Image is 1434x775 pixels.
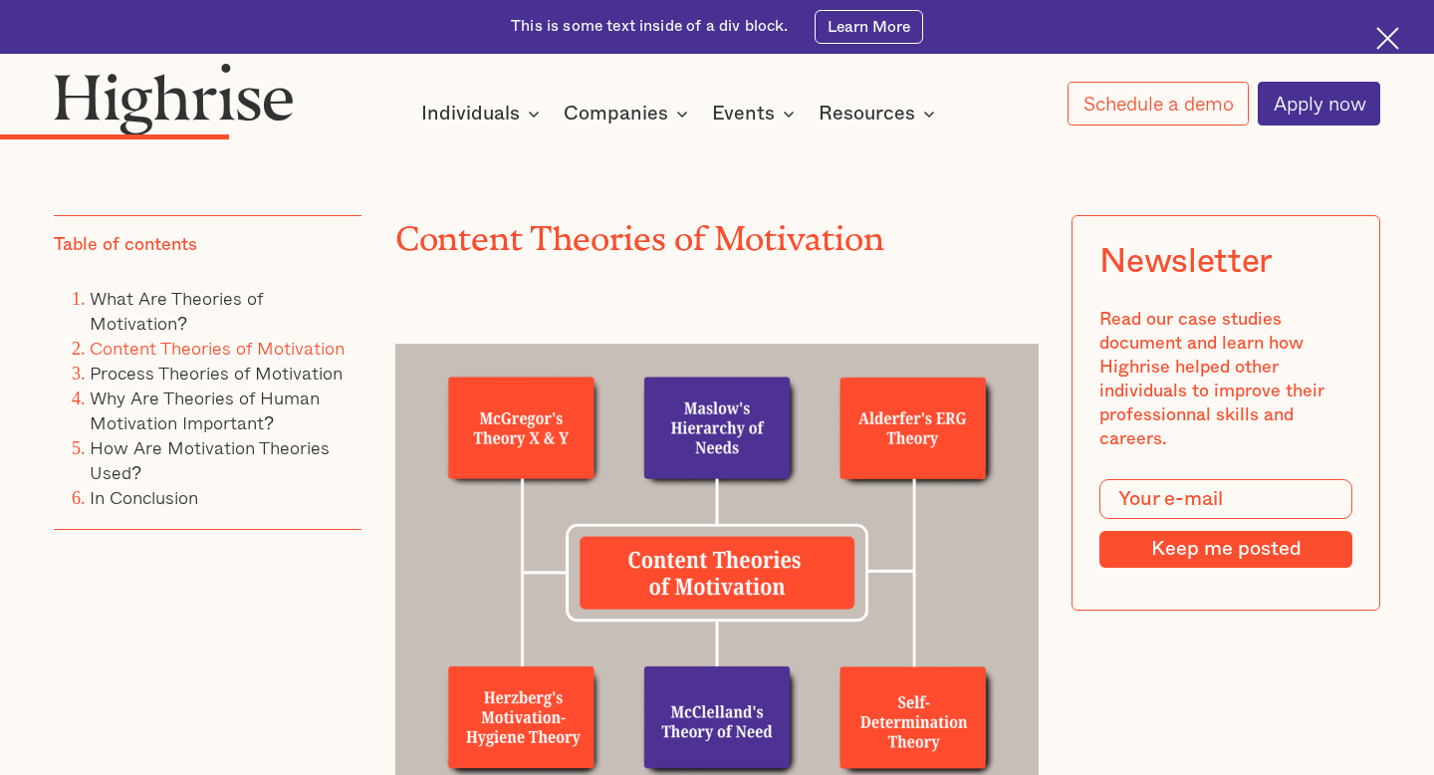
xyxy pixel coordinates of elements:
a: Process Theories of Motivation [90,359,343,387]
a: In Conclusion [90,483,198,511]
div: Read our case studies document and learn how Highrise helped other individuals to improve their p... [1100,309,1352,452]
div: Events [712,102,775,126]
a: Learn More [815,10,922,45]
a: Why Are Theories of Human Motivation Important? [90,384,320,436]
a: How Are Motivation Theories Used? [90,433,330,486]
a: Apply now [1258,82,1380,126]
div: Individuals [421,102,520,126]
img: Highrise logo [54,63,294,135]
a: Schedule a demo [1068,82,1248,126]
div: Resources [819,102,915,126]
div: Resources [819,102,941,126]
input: Keep me posted [1100,531,1352,569]
form: Modal Form [1100,479,1352,569]
div: Newsletter [1100,243,1274,282]
div: Companies [564,102,694,126]
a: What Are Theories of Motivation? [90,284,263,337]
div: Individuals [421,102,546,126]
div: Events [712,102,801,126]
h2: Content Theories of Motivation [395,211,1040,249]
div: Companies [564,102,668,126]
a: Content Theories of Motivation [90,334,345,362]
div: Table of contents [54,234,197,258]
img: Cross icon [1376,27,1399,50]
div: This is some text inside of a div block. [511,16,788,37]
input: Your e-mail [1100,479,1352,520]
